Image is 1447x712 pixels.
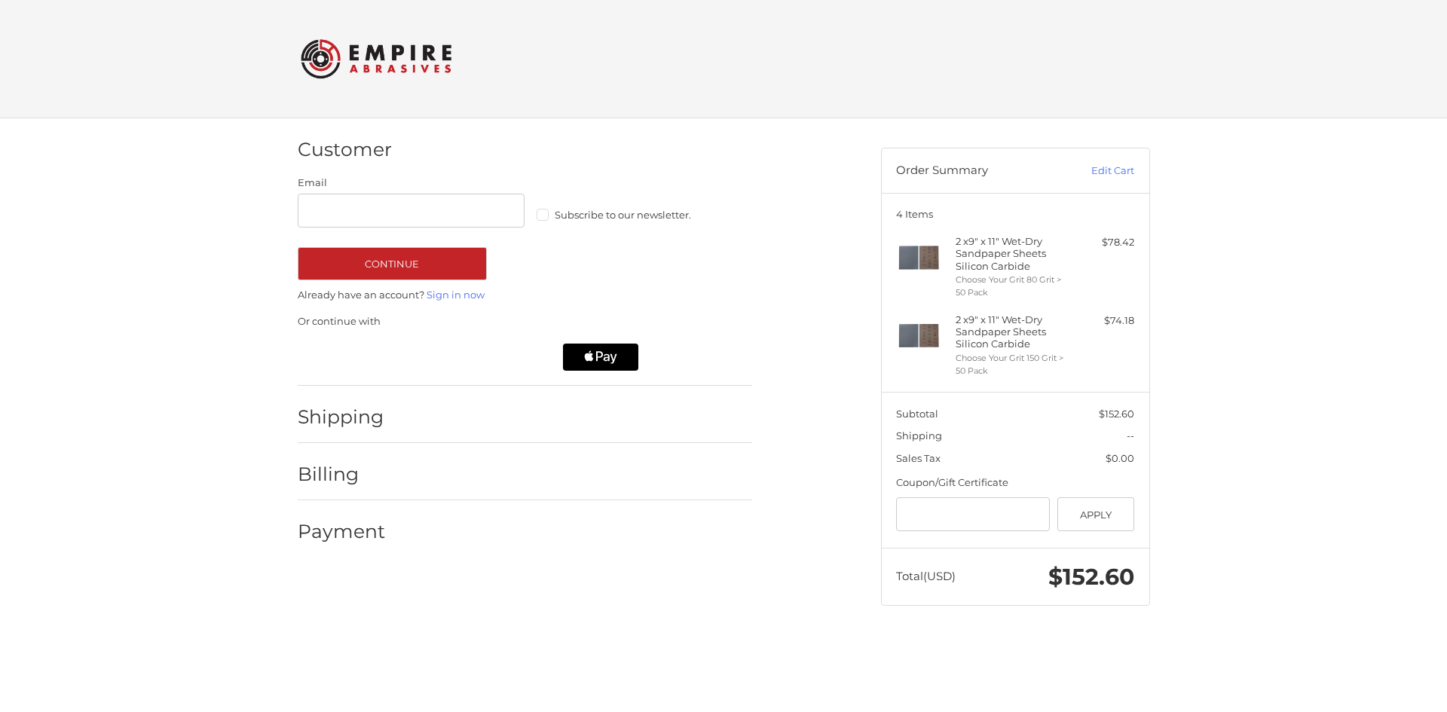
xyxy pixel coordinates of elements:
button: Apply [1057,497,1135,531]
h3: Order Summary [896,163,1058,179]
span: Shipping [896,429,942,442]
p: Or continue with [298,314,752,329]
span: Subscribe to our newsletter. [555,209,691,221]
span: $0.00 [1106,452,1134,464]
h2: Customer [298,138,392,161]
button: Continue [298,247,487,280]
div: $78.42 [1075,235,1134,250]
li: Choose Your Grit 80 Grit > 50 Pack [956,273,1071,298]
input: Gift Certificate or Coupon Code [896,497,1050,531]
h4: 2 x 9" x 11" Wet-Dry Sandpaper Sheets Silicon Carbide [956,313,1071,350]
img: Empire Abrasives [301,29,451,88]
a: Sign in now [427,289,485,301]
span: $152.60 [1099,408,1134,420]
h4: 2 x 9" x 11" Wet-Dry Sandpaper Sheets Silicon Carbide [956,235,1071,272]
div: Coupon/Gift Certificate [896,475,1134,490]
li: Choose Your Grit 150 Grit > 50 Pack [956,352,1071,377]
span: $152.60 [1048,563,1134,591]
span: -- [1127,429,1134,442]
label: Email [298,176,525,191]
div: $74.18 [1075,313,1134,328]
span: Subtotal [896,408,938,420]
p: Already have an account? [298,288,752,303]
h3: 4 Items [896,208,1134,220]
h2: Payment [298,520,386,543]
h2: Shipping [298,405,386,429]
a: Edit Cart [1058,163,1134,179]
h2: Billing [298,463,386,486]
span: Sales Tax [896,452,941,464]
span: Total (USD) [896,569,956,583]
